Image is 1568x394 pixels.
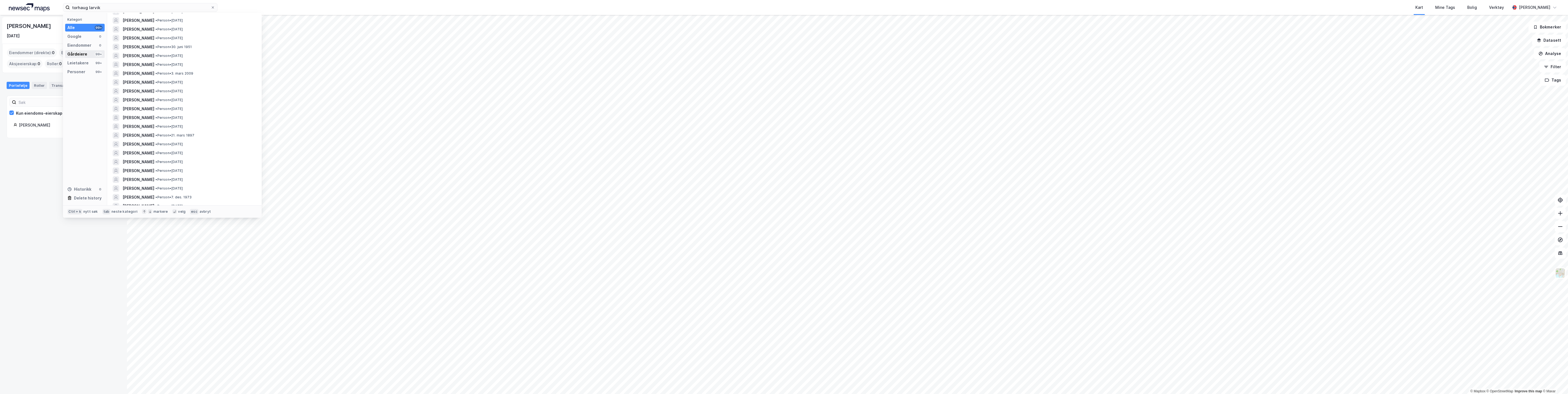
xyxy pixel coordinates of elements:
div: nytt søk [83,209,98,214]
div: 99+ [95,61,102,65]
span: Person • [DATE] [155,107,183,111]
span: Person • [DATE] [155,115,183,120]
span: [PERSON_NAME] [123,203,154,209]
div: Mine Tags [1435,4,1455,11]
span: [PERSON_NAME] [123,185,154,192]
span: [PERSON_NAME] [123,194,154,201]
span: Person • [DATE] [155,169,183,173]
div: 99+ [95,70,102,74]
button: Datasett [1532,35,1566,46]
span: Person • [DATE] [155,186,183,191]
span: • [155,160,157,164]
span: [PERSON_NAME] [123,35,154,41]
div: Roller : [45,59,64,68]
a: Improve this map [1515,389,1542,393]
span: Person • [DATE] [155,204,183,208]
div: esc [190,209,198,214]
span: • [155,107,157,111]
span: • [155,27,157,31]
span: Person • [DATE] [155,36,183,40]
div: Verktøy [1489,4,1504,11]
span: [PERSON_NAME] [123,88,154,94]
div: Delete history [74,195,102,201]
div: markere [153,209,168,214]
input: Søk på adresse, matrikkel, gårdeiere, leietakere eller personer [70,3,211,12]
span: • [155,151,157,155]
div: 99+ [95,25,102,30]
span: • [155,186,157,190]
div: Roller [32,82,47,89]
div: [PERSON_NAME] [7,22,52,30]
span: [PERSON_NAME] [123,159,154,165]
span: • [155,18,157,22]
span: [PERSON_NAME] [123,167,154,174]
div: neste kategori [112,209,137,214]
div: Aksjeeierskap : [7,59,43,68]
span: • [155,115,157,120]
div: Transaksjoner [49,82,80,89]
span: • [155,36,157,40]
div: Bolig [1467,4,1477,11]
span: [PERSON_NAME] [123,44,154,50]
span: • [155,195,157,199]
div: 0 [98,34,102,39]
span: • [155,62,157,67]
span: • [155,80,157,84]
div: Kart [1415,4,1423,11]
span: • [155,89,157,93]
div: [DATE] [7,33,20,39]
div: Alle [67,24,75,31]
span: [PERSON_NAME] [123,17,154,24]
span: [PERSON_NAME] [123,150,154,156]
span: • [155,124,157,128]
div: Kategori [67,17,105,22]
span: [PERSON_NAME] [123,123,154,130]
span: • [155,45,157,49]
div: Google [67,33,81,40]
span: Person • [DATE] [155,151,183,155]
span: Person • [DATE] [155,98,183,102]
span: 0 [52,49,55,56]
div: Kontrollprogram for chat [1540,367,1568,394]
div: Personer [67,69,85,75]
span: [PERSON_NAME] [123,61,154,68]
span: Person • 30. juni 1951 [155,45,192,49]
div: Eiendommer (direkte) : [7,48,57,57]
img: Z [1555,268,1566,278]
div: velg [178,209,186,214]
span: Person • [DATE] [155,18,183,23]
span: • [155,9,157,14]
span: [PERSON_NAME] [123,79,154,86]
span: Person • 7. des. 1973 [155,195,192,199]
span: • [155,133,157,137]
button: Tags [1540,75,1566,86]
span: • [155,204,157,208]
iframe: Chat Widget [1540,367,1568,394]
span: 0 [38,61,40,67]
div: Ctrl + k [67,209,82,214]
div: Kun eiendoms-eierskap [16,110,62,117]
span: [PERSON_NAME] [123,106,154,112]
span: [PERSON_NAME] [123,141,154,148]
span: • [155,71,157,75]
div: avbryt [200,209,211,214]
span: Person • 3. mars 2009 [155,71,193,76]
span: Person • [DATE] [155,89,183,93]
span: Person • [DATE] [155,177,183,182]
span: Person • [DATE] [155,142,183,146]
span: • [155,54,157,58]
div: Leietakere [67,60,89,66]
span: [PERSON_NAME] [123,26,154,33]
span: Person • [DATE] [155,27,183,31]
span: [PERSON_NAME] [123,97,154,103]
button: Analyse [1534,48,1566,59]
div: Eiendommer [67,42,91,49]
div: Portefølje [7,82,30,89]
span: • [155,177,157,182]
div: Eiendommer (Indirekte) : [59,48,112,57]
span: • [155,142,157,146]
div: 99+ [95,52,102,56]
span: [PERSON_NAME] [123,176,154,183]
button: Bokmerker [1529,22,1566,33]
span: Person • [DATE] [155,54,183,58]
